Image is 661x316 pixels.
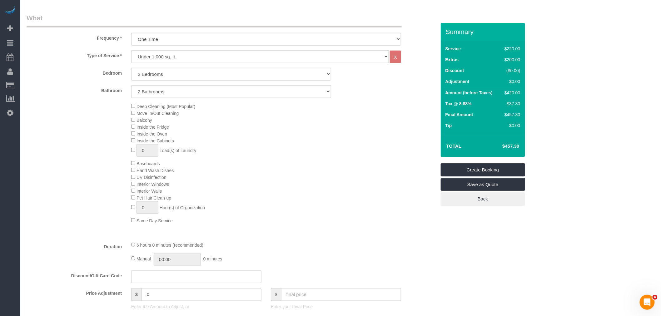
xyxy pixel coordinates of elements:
[445,78,470,85] label: Adjustment
[484,144,519,149] h4: $457.30
[445,90,493,96] label: Amount (before Taxes)
[137,218,173,223] span: Same Day Service
[137,131,167,136] span: Inside the Oven
[137,182,169,187] span: Interior Windows
[131,304,261,310] p: Enter the Amount to Adjust, or
[22,85,127,94] label: Bathroom
[446,143,462,149] strong: Total
[137,125,169,130] span: Inside the Fridge
[502,78,520,85] div: $0.00
[446,28,522,35] h3: Summary
[441,163,525,176] a: Create Booking
[502,111,520,118] div: $457.30
[137,104,195,109] span: Deep Cleaning (Most Popular)
[502,90,520,96] div: $420.00
[502,67,520,74] div: ($0.00)
[445,101,472,107] label: Tax @ 8.88%
[271,288,281,301] span: $
[203,256,222,261] span: 0 minutes
[271,304,401,310] p: Enter your Final Price
[22,241,127,250] label: Duration
[137,189,162,194] span: Interior Walls
[22,50,127,59] label: Type of Service *
[502,46,520,52] div: $220.00
[445,122,452,129] label: Tip
[137,168,174,173] span: Hand Wash Dishes
[640,295,655,310] iframe: Intercom live chat
[27,13,402,27] legend: What
[137,138,174,143] span: Inside the Cabinets
[441,192,525,205] a: Back
[445,67,464,74] label: Discount
[22,288,127,297] label: Price Adjustment
[137,161,160,166] span: Baseboards
[445,57,459,63] label: Extras
[160,148,196,153] span: Load(s) of Laundry
[502,57,520,63] div: $200.00
[22,270,127,279] label: Discount/Gift Card Code
[441,178,525,191] a: Save as Quote
[137,118,152,123] span: Balcony
[502,122,520,129] div: $0.00
[137,243,203,248] span: 6 hours 0 minutes (recommended)
[445,46,461,52] label: Service
[22,68,127,76] label: Bedroom
[137,175,166,180] span: UV Disinfection
[22,33,127,41] label: Frequency *
[502,101,520,107] div: $37.30
[281,288,401,301] input: final price
[653,295,658,300] span: 4
[137,111,179,116] span: Move In/Out Cleaning
[137,256,151,261] span: Manual
[4,6,16,15] img: Automaid Logo
[160,205,205,210] span: Hour(s) of Organization
[137,195,171,200] span: Pet Hair Clean-up
[131,288,142,301] span: $
[445,111,473,118] label: Final Amount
